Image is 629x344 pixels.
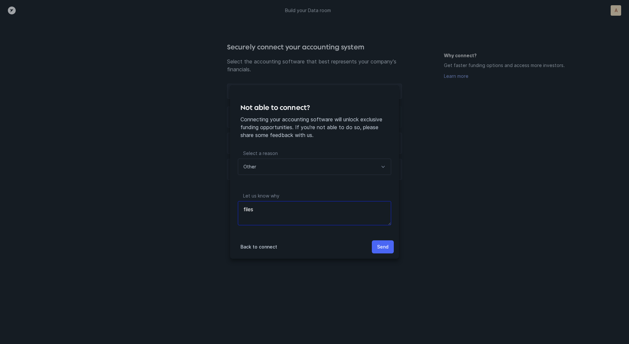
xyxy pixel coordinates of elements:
[238,201,391,225] textarea: files
[377,243,389,251] p: Send
[238,192,391,201] p: Let us know why
[372,240,394,253] button: Send
[235,240,282,253] button: Back to connect
[240,243,277,251] p: Back to connect
[240,102,389,113] h4: Not able to connect?
[240,115,389,139] p: Connecting your accounting software will unlock exclusive funding opportunities. If you're not ab...
[238,149,391,159] p: Select a reason
[243,163,256,171] p: Other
